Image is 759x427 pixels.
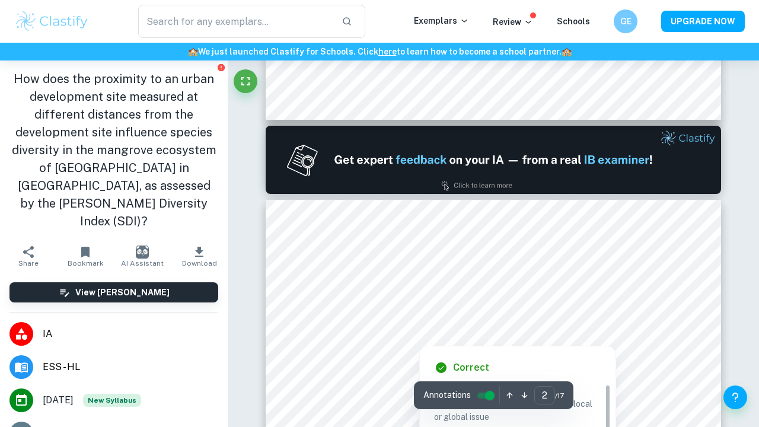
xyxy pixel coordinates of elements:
p: The student correctly describes the local or global issue [434,397,601,423]
button: Bookmark [57,240,114,273]
button: Help and Feedback [723,385,747,409]
p: Review [493,15,533,28]
span: 🏫 [188,47,198,56]
a: Schools [557,17,590,26]
h6: GE [619,15,633,28]
div: Starting from the May 2026 session, the ESS IA requirements have changed. We created this exempla... [83,394,141,407]
button: View [PERSON_NAME] [9,282,218,302]
input: Search for any exemplars... [138,5,332,38]
span: 🏫 [562,47,572,56]
button: UPGRADE NOW [661,11,745,32]
h6: We just launched Clastify for Schools. Click to learn how to become a school partner. [2,45,757,58]
span: IA [43,327,218,341]
span: Share [18,259,39,267]
h6: Correct [453,361,489,375]
h6: View [PERSON_NAME] [75,286,170,299]
img: Clastify logo [14,9,90,33]
span: / 17 [555,390,564,401]
span: New Syllabus [83,394,141,407]
h1: How does the proximity to an urban development site measured at different distances from the deve... [9,70,218,230]
a: here [378,47,397,56]
img: AI Assistant [136,246,149,259]
span: Bookmark [68,259,104,267]
button: Download [171,240,228,273]
span: AI Assistant [121,259,164,267]
span: ESS - HL [43,360,218,374]
span: Download [182,259,217,267]
span: Annotations [423,389,471,401]
span: [DATE] [43,393,74,407]
button: AI Assistant [114,240,171,273]
button: Report issue [216,63,225,72]
button: GE [614,9,637,33]
img: Ad [266,126,721,194]
p: Exemplars [414,14,469,27]
button: Fullscreen [234,69,257,93]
